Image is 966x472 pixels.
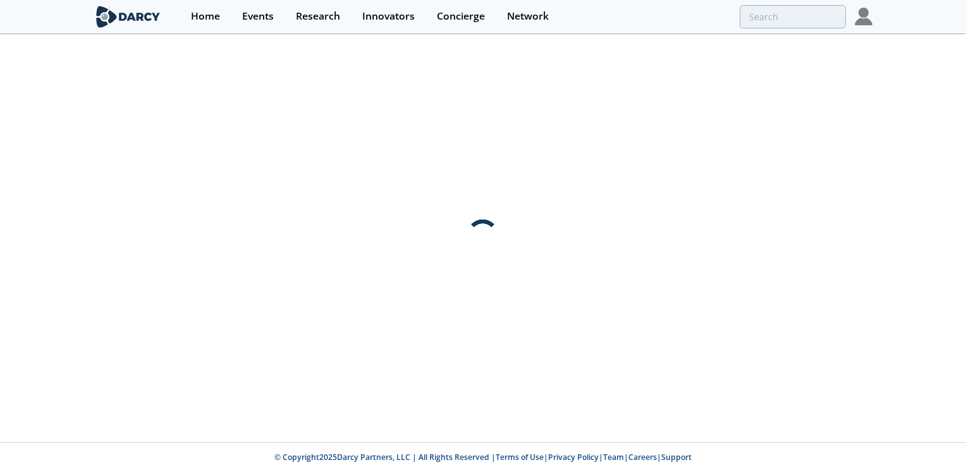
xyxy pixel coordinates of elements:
div: Research [296,11,340,22]
div: Innovators [362,11,415,22]
p: © Copyright 2025 Darcy Partners, LLC | All Rights Reserved | | | | | [46,452,920,463]
input: Advanced Search [740,5,846,28]
a: Team [603,452,624,463]
a: Support [661,452,692,463]
a: Terms of Use [496,452,544,463]
img: Profile [855,8,872,25]
img: logo-wide.svg [94,6,162,28]
div: Home [191,11,220,22]
div: Events [242,11,274,22]
a: Privacy Policy [548,452,599,463]
div: Concierge [437,11,485,22]
div: Network [507,11,549,22]
a: Careers [628,452,657,463]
